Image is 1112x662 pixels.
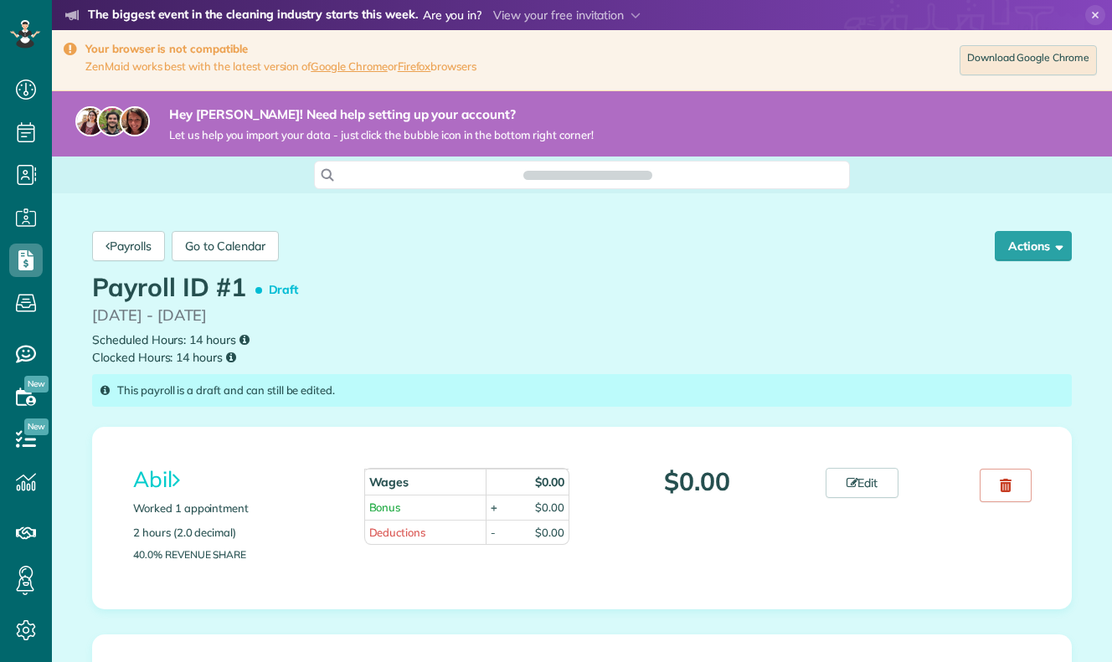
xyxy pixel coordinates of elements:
p: 40.0% Revenue Share [133,549,339,560]
div: - [491,525,496,541]
strong: $0.00 [535,475,564,490]
a: Abil [133,465,180,493]
p: $0.00 [595,468,801,495]
span: Are you in? [423,7,482,25]
div: This payroll is a draft and can still be edited. [92,374,1072,407]
a: Download Google Chrome [960,45,1097,75]
span: New [24,376,49,393]
img: maria-72a9807cf96188c08ef61303f053569d2e2a8a1cde33d635c8a3ac13582a053d.jpg [75,106,106,136]
a: Go to Calendar [172,231,279,261]
button: Actions [995,231,1072,261]
div: + [491,500,497,516]
strong: The biggest event in the cleaning industry starts this week. [88,7,418,25]
span: Let us help you import your data - just click the bubble icon in the bottom right corner! [169,128,594,142]
span: New [24,418,49,435]
a: Payrolls [92,231,165,261]
h1: Payroll ID #1 [92,274,306,305]
div: $0.00 [535,500,564,516]
strong: Wages [369,475,409,490]
span: ZenMaid works best with the latest version of or browsers [85,59,476,74]
td: Deductions [364,520,486,545]
span: Draft [259,275,306,305]
p: Worked 1 appointment [133,500,339,516]
a: Google Chrome [311,59,388,73]
a: Edit [826,468,899,498]
strong: Your browser is not compatible [85,42,476,56]
span: Search ZenMaid… [540,167,635,183]
a: Firefox [398,59,431,73]
div: $0.00 [535,525,564,541]
li: The world’s leading virtual event for cleaning business owners. [65,28,736,50]
p: [DATE] - [DATE] [92,305,1072,327]
img: jorge-587dff0eeaa6aab1f244e6dc62b8924c3b6ad411094392a53c71c6c4a576187d.jpg [97,106,127,136]
p: 2 hours (2.0 decimal) [133,525,339,541]
strong: Hey [PERSON_NAME]! Need help setting up your account? [169,106,594,123]
img: michelle-19f622bdf1676172e81f8f8fba1fb50e276960ebfe0243fe18214015130c80e4.jpg [120,106,150,136]
small: Scheduled Hours: 14 hours Clocked Hours: 14 hours [92,331,1072,366]
td: Bonus [364,495,486,520]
